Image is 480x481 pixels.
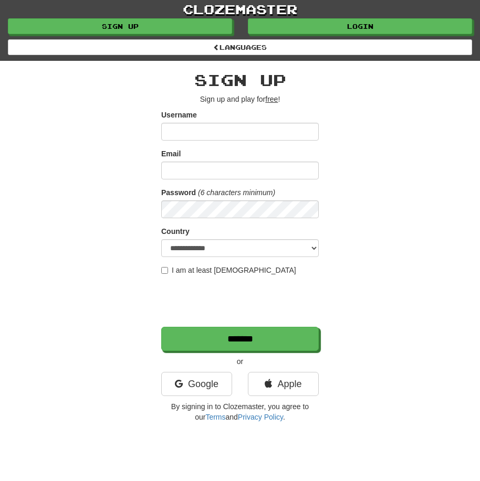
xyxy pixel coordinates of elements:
[265,95,278,103] u: free
[161,187,196,198] label: Password
[8,18,232,34] a: Sign up
[161,94,319,104] p: Sign up and play for !
[161,226,190,237] label: Country
[248,372,319,396] a: Apple
[205,413,225,421] a: Terms
[161,356,319,367] p: or
[161,110,197,120] label: Username
[198,188,275,197] em: (6 characters minimum)
[161,148,181,159] label: Email
[161,401,319,422] p: By signing in to Clozemaster, you agree to our and .
[248,18,472,34] a: Login
[238,413,283,421] a: Privacy Policy
[161,267,168,274] input: I am at least [DEMOGRAPHIC_DATA]
[161,372,232,396] a: Google
[8,39,472,55] a: Languages
[161,71,319,89] h2: Sign up
[161,265,296,275] label: I am at least [DEMOGRAPHIC_DATA]
[161,281,321,322] iframe: reCAPTCHA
